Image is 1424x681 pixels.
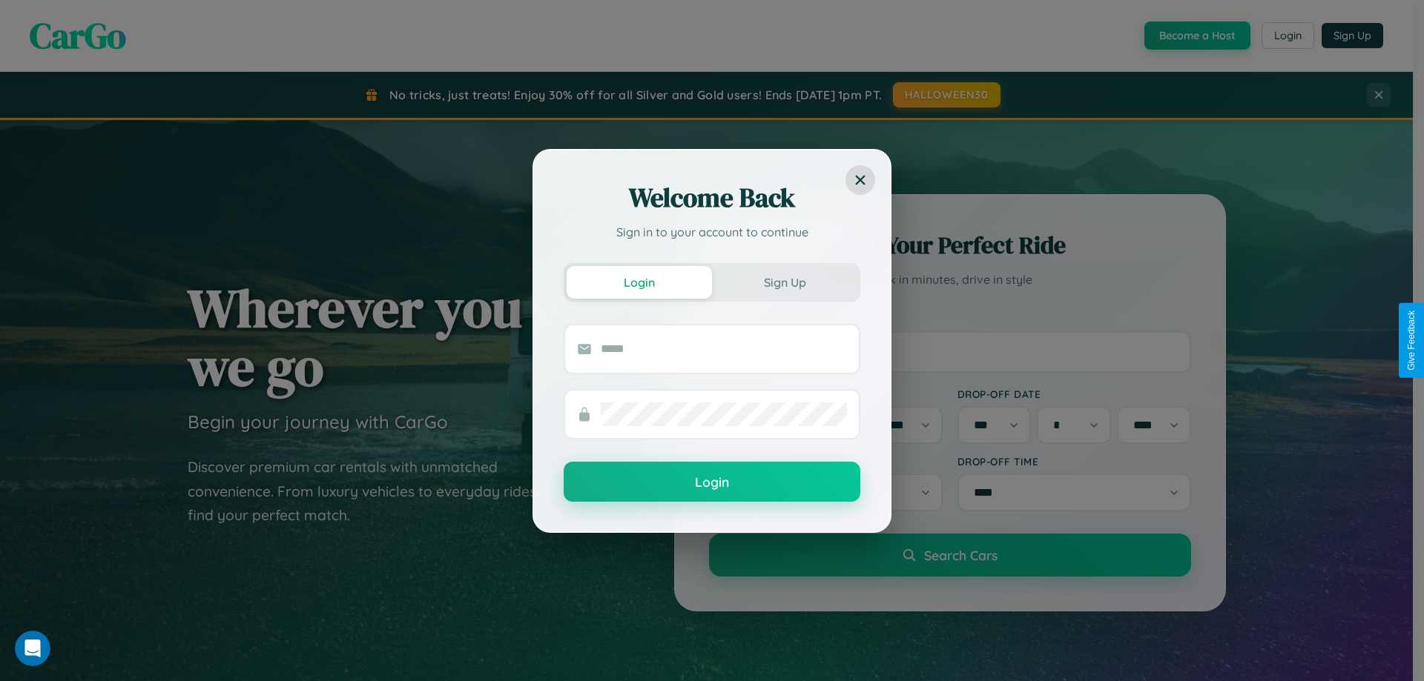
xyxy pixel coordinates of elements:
[1406,310,1417,371] div: Give Feedback
[564,223,860,241] p: Sign in to your account to continue
[15,631,50,666] iframe: Intercom live chat
[564,462,860,502] button: Login
[567,266,712,299] button: Login
[564,180,860,216] h2: Welcome Back
[712,266,857,299] button: Sign Up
